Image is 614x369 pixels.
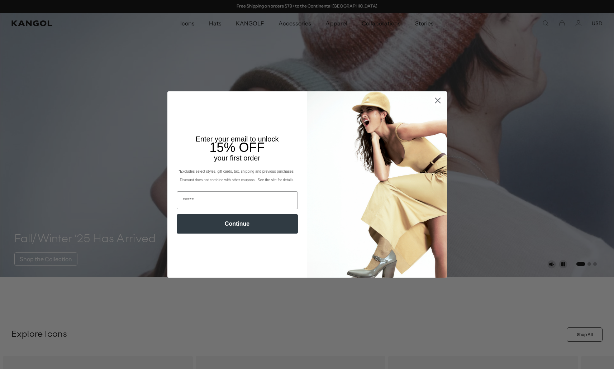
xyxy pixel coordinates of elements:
[179,169,295,182] span: *Excludes select styles, gift cards, tax, shipping and previous purchases. Discount does not comb...
[177,214,298,234] button: Continue
[209,140,265,155] span: 15% OFF
[196,135,279,143] span: Enter your email to unlock
[432,94,444,107] button: Close dialog
[307,91,447,278] img: 93be19ad-e773-4382-80b9-c9d740c9197f.jpeg
[177,191,298,209] input: Email
[214,154,260,162] span: your first order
